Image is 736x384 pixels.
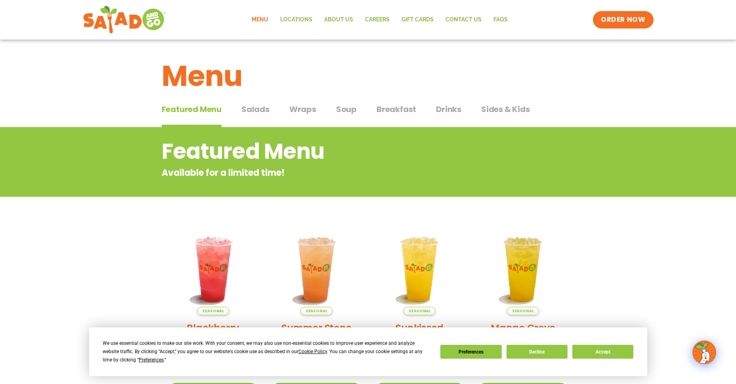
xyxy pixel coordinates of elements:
[289,103,316,115] span: Wraps
[477,224,569,315] img: Product photo for Mango Grove Lemonade
[162,103,222,115] span: Featured Menu
[83,4,166,36] img: new-SAG-logo-768×292
[477,321,569,349] h2: Mango Grove Lemonade
[271,224,362,315] img: Product photo for Summer Stone Fruit Lemonade
[436,103,461,115] span: Drinks
[89,327,647,376] div: Cookie Consent Prompt
[197,307,229,315] span: Seasonal
[162,55,575,97] h1: Menu
[693,341,715,363] img: wpChatIcon
[487,11,514,29] a: FAQs
[403,307,436,315] span: Seasonal
[246,11,274,29] a: Menu
[274,11,318,29] a: Locations
[374,224,466,315] img: Product photo for Sunkissed Yuzu Lemonade
[572,345,633,359] button: Accept
[359,11,396,29] a: Careers
[318,11,359,29] a: About Us
[139,357,164,363] span: Preferences
[377,103,416,115] span: Breakfast
[300,307,333,315] span: Seasonal
[374,321,466,349] h2: Sunkissed [PERSON_NAME]
[168,321,259,363] h2: Blackberry [PERSON_NAME] Lemonade
[103,339,431,364] div: We use essential cookies to make our site work. With your consent, we may also use non-essential ...
[601,15,645,25] span: ORDER NOW
[246,11,514,29] nav: Menu
[396,11,440,29] a: GIFT CARDS
[440,345,501,359] button: Preferences
[162,166,511,179] p: Available for a limited time!
[298,349,327,354] span: Cookie Policy
[507,345,568,359] button: Decline
[168,224,259,315] img: Product photo for Blackberry Bramble Lemonade
[241,103,270,115] span: Salads
[507,307,539,315] span: Seasonal
[440,11,487,29] a: Contact Us
[481,103,530,115] span: Sides & Kids
[162,101,575,127] div: Tabbed content
[336,103,357,115] span: Soup
[162,135,511,167] h2: Featured Menu
[593,11,653,29] a: ORDER NOW
[271,321,362,349] h2: Summer Stone Fruit Lemonade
